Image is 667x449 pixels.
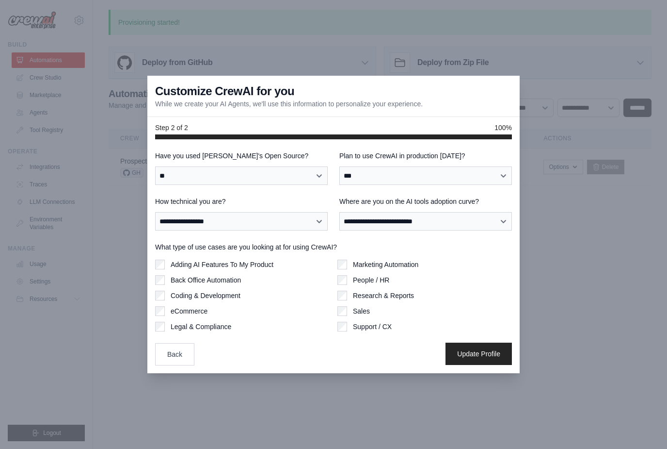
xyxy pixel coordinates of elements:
label: Back Office Automation [171,275,241,285]
label: Adding AI Features To My Product [171,260,273,269]
label: How technical you are? [155,197,328,206]
label: Support / CX [353,322,392,332]
label: Research & Reports [353,291,414,300]
p: While we create your AI Agents, we'll use this information to personalize your experience. [155,99,423,109]
label: Plan to use CrewAI in production [DATE]? [339,151,512,161]
span: 100% [494,123,512,133]
label: Where are you on the AI tools adoption curve? [339,197,512,206]
label: Legal & Compliance [171,322,231,332]
span: Step 2 of 2 [155,123,188,133]
label: eCommerce [171,306,207,316]
label: People / HR [353,275,389,285]
h3: Customize CrewAI for you [155,83,294,99]
label: Coding & Development [171,291,240,300]
label: Have you used [PERSON_NAME]'s Open Source? [155,151,328,161]
button: Update Profile [445,343,512,365]
label: Sales [353,306,370,316]
label: What type of use cases are you looking at for using CrewAI? [155,242,512,252]
button: Back [155,343,194,366]
label: Marketing Automation [353,260,418,269]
